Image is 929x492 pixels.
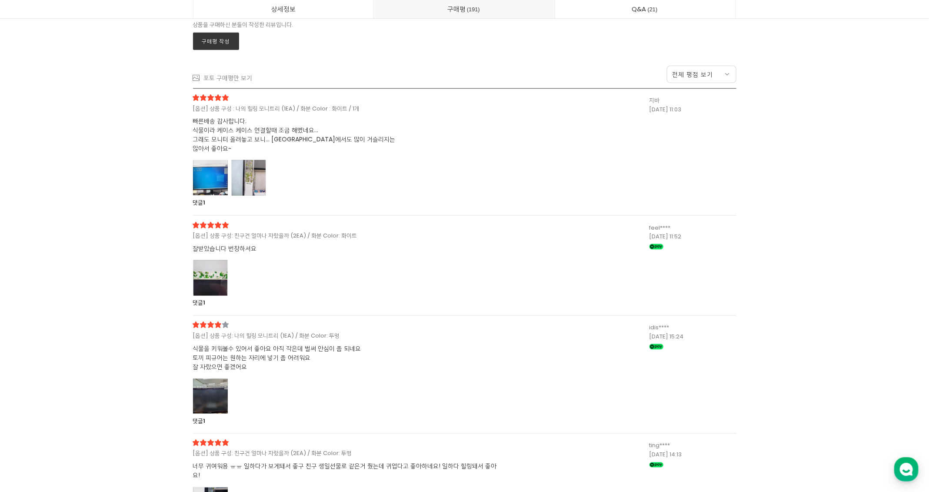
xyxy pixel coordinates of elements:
span: 전체 평점 보기 [673,70,713,79]
img: npay_icon_32.png [649,244,663,250]
span: 21 [646,5,659,14]
span: 1 [203,417,206,425]
div: [DATE] 11:52 [649,232,736,241]
span: 대화 [80,289,90,296]
span: 191 [466,5,481,14]
span: 잘받았습니다 번창하셔요 [193,244,257,253]
div: [DATE] 14:13 [649,451,736,460]
div: 상품을 구매하신 분들이 작성한 리뷰입니다. [193,20,736,30]
span: [옵션] 상품 구성: 나의 힐링 모니트리 (1EA) / 화분 Color: 투명 [193,331,476,341]
a: 대화 [57,276,112,298]
span: [옵션] 상품 구성: 친구건 얼마나 자랐을까 (2EA) / 화분 Color: 투명 [193,449,476,459]
a: 설정 [112,276,167,298]
span: [옵션] 상품 구성: 친구건 얼마나 자랐을까 (2EA) / 화분 Color: 화이트 [193,231,476,241]
div: [DATE] 15:24 [649,332,736,341]
a: 전체 평점 보기 [667,66,736,83]
div: 지바 [649,96,736,105]
a: 구매평 작성 [193,33,239,50]
span: 너무 귀여워용 ㅠㅠ 일하다가 보게돼서 좋구 친구 생일선물로 같은거 줬는데 귀엽다고 좋아하네요! 일하다 힐링돼서 좋아요! [193,462,497,480]
span: 홈 [27,289,33,296]
strong: 댓글 [193,417,203,425]
img: npay_icon_32.png [649,344,663,350]
div: 포토 구매평만 보기 [204,73,253,83]
img: npay_icon_32.png [649,462,663,468]
span: 1 [203,298,206,307]
span: 설정 [134,289,145,296]
span: 1 [203,198,206,207]
div: [DATE] 11:03 [649,105,736,114]
a: 홈 [3,276,57,298]
span: 빠른배송 감사합니다. 식물이라 케이스 케이스 연결할때 조금 해멨네요... 그래도 모니터 올려놓고 보니... [GEOGRAPHIC_DATA]에서도 많이 거슬리지는 않아서 좋아요~ [193,117,497,153]
strong: 댓글 [193,298,203,307]
a: 포토 구매평만 보기 [193,73,253,83]
span: 식물을 키워볼수 있어서 좋아요 아직 작은데 벌써 안심이 좀 되네요 토끼 피규어는 원하는 자리에 넣기 좀 어려워요 잘 자랐으면 좋겠어요 [193,344,361,371]
span: [옵션] 상품 구성 : 나의 힐링 모니트리 (1EA) / 화분 Color : 화이트 / 1개 [193,104,476,114]
strong: 댓글 [193,198,203,207]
